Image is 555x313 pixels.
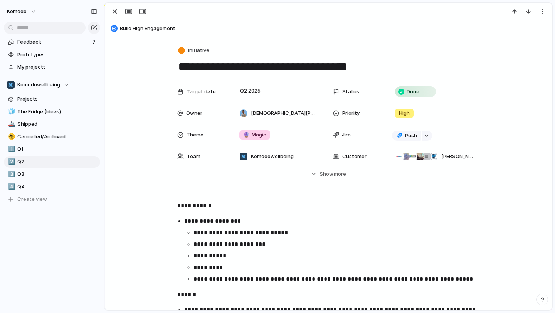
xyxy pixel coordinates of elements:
div: 3️⃣ [8,170,13,179]
a: Prototypes [4,49,100,61]
span: Q4 [17,183,98,191]
span: Customer [342,153,367,160]
div: 🧊 [8,107,13,116]
button: Push [392,131,421,141]
span: Done [407,88,419,96]
span: Team [187,153,200,160]
a: 4️⃣Q4 [4,181,100,193]
a: 1️⃣Q1 [4,143,100,155]
span: Komodo [7,8,27,15]
a: My projects [4,61,100,73]
span: Komodowellbeing [17,81,60,89]
span: Show [320,170,333,178]
span: Shipped [17,120,98,128]
button: 🧊 [7,108,15,116]
span: Push [405,132,417,140]
button: Create view [4,194,100,205]
button: ☣️ [7,133,15,141]
span: Jira [342,131,351,139]
span: Theme [187,131,203,139]
div: ☣️ [8,132,13,141]
a: ☣️Cancelled/Archived [4,131,100,143]
span: [DEMOGRAPHIC_DATA][PERSON_NAME] [251,109,317,117]
span: Q3 [17,170,98,178]
span: 7 [92,38,97,46]
button: Komodowellbeing [4,79,100,91]
span: Cancelled/Archived [17,133,98,141]
button: 3️⃣ [7,170,15,178]
button: Initiative [177,45,212,56]
button: 🚢 [7,120,15,128]
span: Owner [186,109,202,117]
span: Priority [342,109,360,117]
span: Q1 [17,145,98,153]
span: Prototypes [17,51,98,59]
span: The Fridge (Ideas) [17,108,98,116]
span: Status [342,88,359,96]
span: Projects [17,95,98,103]
a: 2️⃣Q2 [4,156,100,168]
div: 2️⃣ [8,157,13,166]
span: Feedback [17,38,90,46]
span: more [334,170,346,178]
span: Initiative [188,47,209,54]
span: Komodowellbeing [251,153,294,160]
span: Q2 2025 [238,86,262,96]
button: 1️⃣ [7,145,15,153]
span: High [399,109,410,117]
span: Build High Engagement [120,25,548,32]
button: Komodo [3,5,40,18]
button: 2️⃣ [7,158,15,166]
span: My projects [17,63,98,71]
a: 🧊The Fridge (Ideas) [4,106,100,118]
a: Projects [4,93,100,105]
button: Showmore [177,167,479,181]
button: 4️⃣ [7,183,15,191]
button: Build High Engagement [108,22,548,35]
div: 1️⃣ [8,145,13,154]
span: Create view [17,195,47,203]
a: 3️⃣Q3 [4,168,100,180]
a: 🚢Shipped [4,118,100,130]
span: 🔮 [243,131,249,138]
span: Target date [187,88,216,96]
div: 🚢 [8,120,13,129]
a: Feedback7 [4,36,100,48]
span: [PERSON_NAME][GEOGRAPHIC_DATA] , [GEOGRAPHIC_DATA] , GEMS Education , [GEOGRAPHIC_DATA] , [GEOGRA... [441,153,473,160]
div: 4️⃣ [8,182,13,191]
span: Magic [243,131,266,139]
span: Q2 [17,158,98,166]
